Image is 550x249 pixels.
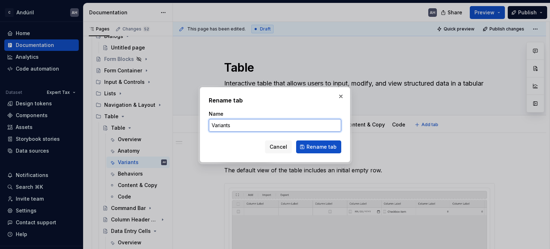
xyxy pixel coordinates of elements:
label: Name [209,110,223,118]
span: Rename tab [307,143,337,150]
span: Cancel [270,143,287,150]
button: Cancel [265,140,292,153]
button: Rename tab [296,140,341,153]
h2: Rename tab [209,96,341,105]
